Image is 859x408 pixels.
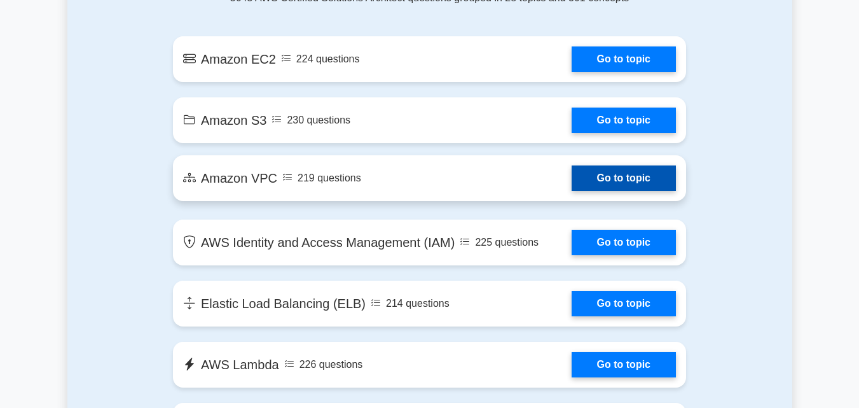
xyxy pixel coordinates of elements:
a: Go to topic [572,291,676,316]
a: Go to topic [572,165,676,191]
a: Go to topic [572,46,676,72]
a: Go to topic [572,230,676,255]
a: Go to topic [572,352,676,377]
a: Go to topic [572,108,676,133]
